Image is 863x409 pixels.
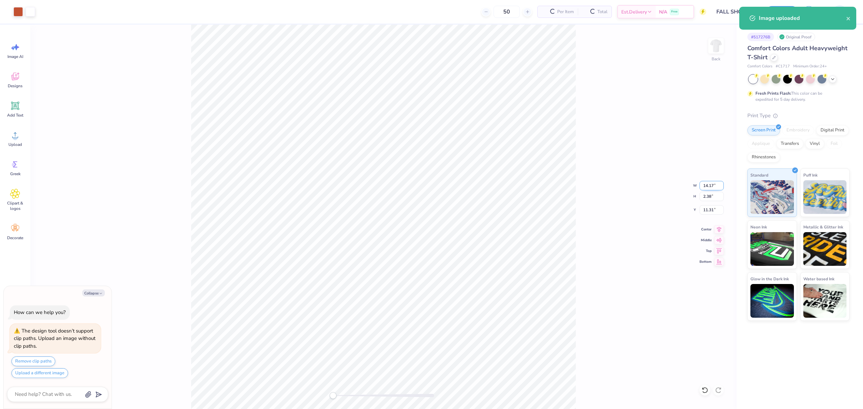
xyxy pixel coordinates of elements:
[750,284,794,318] img: Glow in the Dark Ink
[803,284,847,318] img: Water based Ink
[750,223,767,230] span: Neon Ink
[7,235,23,241] span: Decorate
[750,275,789,282] span: Glow in the Dark Ink
[759,14,846,22] div: Image uploaded
[700,227,712,232] span: Center
[10,171,21,177] span: Greek
[700,259,712,264] span: Bottom
[833,5,846,19] img: Kendra Jingco
[776,139,803,149] div: Transfers
[750,171,768,179] span: Standard
[747,152,780,162] div: Rhinestones
[803,223,843,230] span: Metallic & Glitter Ink
[11,356,55,366] button: Remove clip paths
[8,83,23,89] span: Designs
[747,139,774,149] div: Applique
[816,125,849,135] div: Digital Print
[711,5,761,19] input: Untitled Design
[747,112,850,120] div: Print Type
[826,139,842,149] div: Foil
[805,139,824,149] div: Vinyl
[4,200,26,211] span: Clipart & logos
[793,64,827,69] span: Minimum Order: 24 +
[597,8,607,15] span: Total
[330,392,336,399] div: Accessibility label
[700,248,712,254] span: Top
[671,9,678,14] span: Free
[747,44,847,61] span: Comfort Colors Adult Heavyweight T-Shirt
[755,91,791,96] strong: Fresh Prints Flash:
[621,8,647,15] span: Est. Delivery
[782,125,814,135] div: Embroidery
[803,171,817,179] span: Puff Ink
[803,180,847,214] img: Puff Ink
[557,8,574,15] span: Per Item
[11,368,68,378] button: Upload a different image
[14,309,66,316] div: How can we help you?
[823,5,850,19] a: KJ
[7,113,23,118] span: Add Text
[776,64,790,69] span: # C1717
[659,8,667,15] span: N/A
[747,33,774,41] div: # 517276B
[7,54,23,59] span: Image AI
[803,232,847,266] img: Metallic & Glitter Ink
[747,64,772,69] span: Comfort Colors
[709,39,723,53] img: Back
[712,56,720,62] div: Back
[846,14,851,22] button: close
[747,125,780,135] div: Screen Print
[700,238,712,243] span: Middle
[8,142,22,147] span: Upload
[750,180,794,214] img: Standard
[750,232,794,266] img: Neon Ink
[755,90,838,102] div: This color can be expedited for 5 day delivery.
[494,6,520,18] input: – –
[14,327,95,349] div: The design tool doesn’t support clip paths. Upload an image without clip paths.
[82,289,105,296] button: Collapse
[803,275,834,282] span: Water based Ink
[777,33,815,41] div: Original Proof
